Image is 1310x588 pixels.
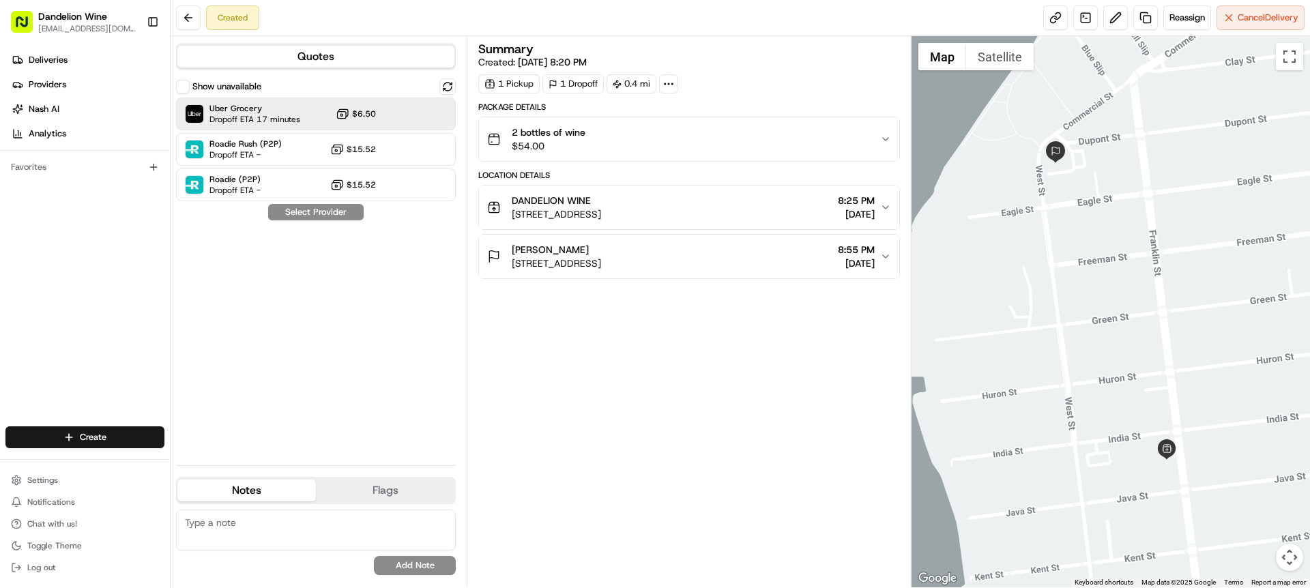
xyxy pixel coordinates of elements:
[148,248,153,259] span: •
[512,194,591,207] span: DANDELION WINE
[38,23,136,34] button: [EMAIL_ADDRESS][DOMAIN_NAME]
[209,114,300,125] span: Dropoff ETA 17 minutes
[110,299,224,324] a: 💻API Documentation
[330,178,376,192] button: $15.52
[1276,43,1303,70] button: Toggle fullscreen view
[14,130,38,155] img: 1736555255976-a54dd68f-1ca7-489b-9aae-adbdc363a1c4
[5,558,164,577] button: Log out
[29,103,59,115] span: Nash AI
[347,179,376,190] span: $15.52
[209,103,300,114] span: Uber Grocery
[209,138,282,149] span: Roadie Rush (P2P)
[838,194,875,207] span: 8:25 PM
[136,338,165,349] span: Pylon
[177,480,316,501] button: Notes
[347,144,376,155] span: $15.52
[607,74,656,93] div: 0.4 mi
[1238,12,1298,24] span: Cancel Delivery
[1163,5,1211,30] button: Reassign
[5,156,164,178] div: Favorites
[27,212,38,223] img: 1736555255976-a54dd68f-1ca7-489b-9aae-adbdc363a1c4
[14,14,41,41] img: Nash
[14,306,25,317] div: 📗
[29,130,53,155] img: 8571987876998_91fb9ceb93ad5c398215_72.jpg
[186,141,203,158] img: Roadie Rush (P2P)
[5,536,164,555] button: Toggle Theme
[27,249,38,260] img: 1736555255976-a54dd68f-1ca7-489b-9aae-adbdc363a1c4
[232,134,248,151] button: Start new chat
[5,74,170,95] a: Providers
[27,305,104,319] span: Knowledge Base
[27,562,55,573] span: Log out
[209,185,261,196] span: Dropoff ETA -
[5,426,164,448] button: Create
[316,480,454,501] button: Flags
[42,211,145,222] span: Wisdom [PERSON_NAME]
[80,431,106,443] span: Create
[918,43,966,70] button: Show street map
[27,518,77,529] span: Chat with us!
[336,107,376,121] button: $6.50
[838,256,875,270] span: [DATE]
[512,256,601,270] span: [STREET_ADDRESS]
[512,139,585,153] span: $54.00
[5,493,164,512] button: Notifications
[14,199,35,225] img: Wisdom Oko
[14,235,35,262] img: Wisdom Oko
[212,175,248,191] button: See all
[148,211,153,222] span: •
[38,10,107,23] button: Dandelion Wine
[61,130,224,144] div: Start new chat
[42,248,145,259] span: Wisdom [PERSON_NAME]
[479,235,899,278] button: [PERSON_NAME][STREET_ADDRESS]8:55 PM[DATE]
[35,88,225,102] input: Clear
[1141,578,1216,586] span: Map data ©2025 Google
[479,117,899,161] button: 2 bottles of wine$54.00
[209,149,282,160] span: Dropoff ETA -
[1217,5,1305,30] button: CancelDelivery
[512,243,589,256] span: [PERSON_NAME]
[27,475,58,486] span: Settings
[27,540,82,551] span: Toggle Theme
[478,55,587,69] span: Created:
[29,128,66,140] span: Analytics
[838,243,875,256] span: 8:55 PM
[518,56,587,68] span: [DATE] 8:20 PM
[29,54,68,66] span: Deliveries
[478,74,540,93] div: 1 Pickup
[966,43,1034,70] button: Show satellite imagery
[14,55,248,76] p: Welcome 👋
[8,299,110,324] a: 📗Knowledge Base
[915,570,960,587] a: Open this area in Google Maps (opens a new window)
[5,123,170,145] a: Analytics
[5,5,141,38] button: Dandelion Wine[EMAIL_ADDRESS][DOMAIN_NAME]
[27,497,75,508] span: Notifications
[129,305,219,319] span: API Documentation
[915,570,960,587] img: Google
[1251,578,1306,586] a: Report a map error
[115,306,126,317] div: 💻
[512,126,585,139] span: 2 bottles of wine
[96,338,165,349] a: Powered byPylon
[478,102,899,113] div: Package Details
[5,49,170,71] a: Deliveries
[14,177,91,188] div: Past conversations
[542,74,604,93] div: 1 Dropoff
[1169,12,1205,24] span: Reassign
[478,170,899,181] div: Location Details
[209,174,261,185] span: Roadie (P2P)
[330,143,376,156] button: $15.52
[156,211,184,222] span: [DATE]
[478,43,534,55] h3: Summary
[352,108,376,119] span: $6.50
[838,207,875,221] span: [DATE]
[192,80,261,93] label: Show unavailable
[479,186,899,229] button: DANDELION WINE[STREET_ADDRESS]8:25 PM[DATE]
[186,176,203,194] img: Roadie (P2P)
[1224,578,1243,586] a: Terms (opens in new tab)
[5,514,164,533] button: Chat with us!
[177,46,454,68] button: Quotes
[512,207,601,221] span: [STREET_ADDRESS]
[5,98,170,120] a: Nash AI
